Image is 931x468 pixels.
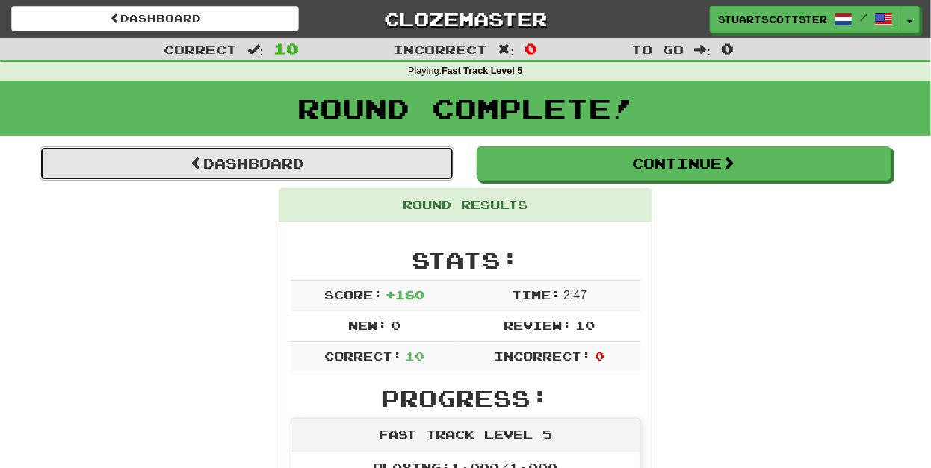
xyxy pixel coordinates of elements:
[494,349,591,363] span: Incorrect:
[386,287,424,302] span: + 160
[405,349,424,363] span: 10
[512,287,560,302] span: Time:
[394,42,488,57] span: Incorrect
[632,42,684,57] span: To go
[575,318,595,332] span: 10
[324,349,402,363] span: Correct:
[324,287,383,302] span: Score:
[477,146,891,181] button: Continue
[595,349,604,363] span: 0
[860,12,867,22] span: /
[11,6,299,31] a: Dashboard
[291,419,640,452] div: Fast Track Level 5
[273,40,299,57] span: 10
[40,146,454,181] a: Dashboard
[710,6,901,33] a: stuartscottster /
[695,43,711,56] span: :
[498,43,515,56] span: :
[247,43,264,56] span: :
[718,13,827,26] span: stuartscottster
[391,318,400,332] span: 0
[5,93,926,123] h1: Round Complete!
[291,386,640,411] h2: Progress:
[279,189,652,222] div: Round Results
[164,42,237,57] span: Correct
[721,40,734,57] span: 0
[563,289,587,302] span: 2 : 47
[348,318,387,332] span: New:
[321,6,609,32] a: Clozemaster
[504,318,572,332] span: Review:
[525,40,537,57] span: 0
[291,248,640,272] h2: Stats:
[442,66,523,76] strong: Fast Track Level 5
